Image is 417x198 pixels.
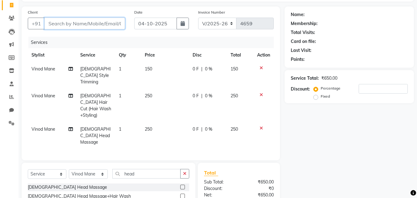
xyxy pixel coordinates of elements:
div: Membership: [291,20,318,27]
span: 1 [119,66,121,72]
div: Service Total: [291,75,319,82]
label: Fixed [321,94,330,99]
th: Total [227,48,254,62]
div: Points: [291,56,305,63]
label: Percentage [321,86,340,91]
span: 250 [231,126,238,132]
span: 0 F [193,93,199,99]
span: Vinod Mane [31,126,55,132]
div: Last Visit: [291,47,311,54]
label: Invoice Number [198,10,225,15]
span: 250 [231,93,238,99]
div: ₹0 [239,185,278,192]
span: | [201,66,202,72]
span: 0 F [193,66,199,72]
span: Vinod Mane [31,93,55,99]
div: Sub Total: [199,179,239,185]
th: Action [253,48,274,62]
span: | [201,126,202,133]
th: Qty [115,48,141,62]
div: Services [28,37,278,48]
div: Total Visits: [291,29,315,36]
label: Client [28,10,38,15]
th: Service [77,48,115,62]
span: 250 [145,93,152,99]
div: Name: [291,11,305,18]
div: Discount: [199,185,239,192]
span: Total [204,170,218,176]
span: | [201,93,202,99]
span: 0 % [205,66,212,72]
th: Price [141,48,189,62]
div: Card on file: [291,38,316,45]
th: Stylist [28,48,77,62]
span: 1 [119,126,121,132]
input: Search by Name/Mobile/Email/Code [44,18,125,29]
div: [DEMOGRAPHIC_DATA] Head Massage [28,184,107,191]
span: 150 [145,66,152,72]
span: 0 % [205,126,212,133]
div: Discount: [291,86,310,92]
span: 150 [231,66,238,72]
button: +91 [28,18,45,29]
span: [DEMOGRAPHIC_DATA] Head Massage [80,126,111,145]
span: [DEMOGRAPHIC_DATA] Hair Cut (Hair Wash+Styling) [80,93,111,118]
span: Vinod Mane [31,66,55,72]
label: Date [134,10,143,15]
div: ₹650.00 [239,179,278,185]
div: ₹650.00 [321,75,337,82]
span: 250 [145,126,152,132]
span: [DEMOGRAPHIC_DATA] Style Trimming [80,66,111,85]
span: 1 [119,93,121,99]
input: Search or Scan [112,169,181,179]
span: 0 F [193,126,199,133]
span: 0 % [205,93,212,99]
th: Disc [189,48,227,62]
